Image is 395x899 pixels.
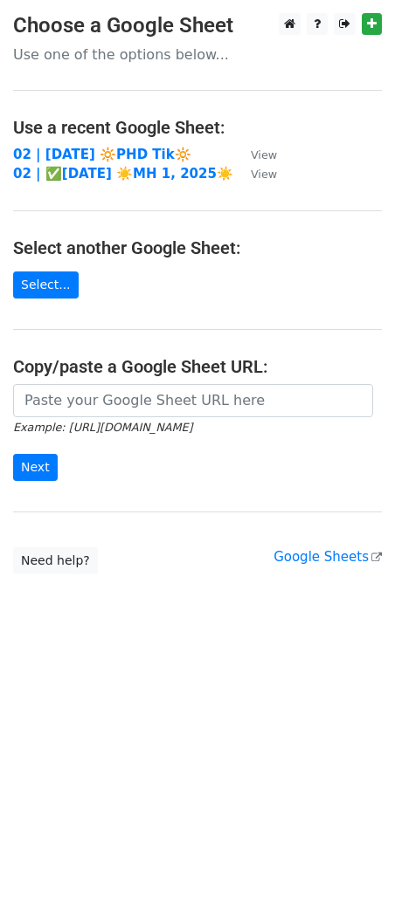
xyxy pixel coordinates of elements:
h4: Use a recent Google Sheet: [13,117,382,138]
small: Example: [URL][DOMAIN_NAME] [13,421,192,434]
p: Use one of the options below... [13,45,382,64]
a: Need help? [13,547,98,574]
a: Google Sheets [274,549,382,565]
a: View [233,147,277,162]
small: View [251,148,277,161]
a: Select... [13,271,79,299]
h3: Choose a Google Sheet [13,13,382,38]
a: 02 | ✅[DATE] ☀️MH 1, 2025☀️ [13,166,233,182]
h4: Copy/paste a Google Sheet URL: [13,356,382,377]
h4: Select another Google Sheet: [13,237,382,258]
input: Paste your Google Sheet URL here [13,384,373,417]
input: Next [13,454,58,481]
a: 02 | [DATE] 🔆PHD Tik🔆 [13,147,191,162]
a: View [233,166,277,182]
small: View [251,168,277,181]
